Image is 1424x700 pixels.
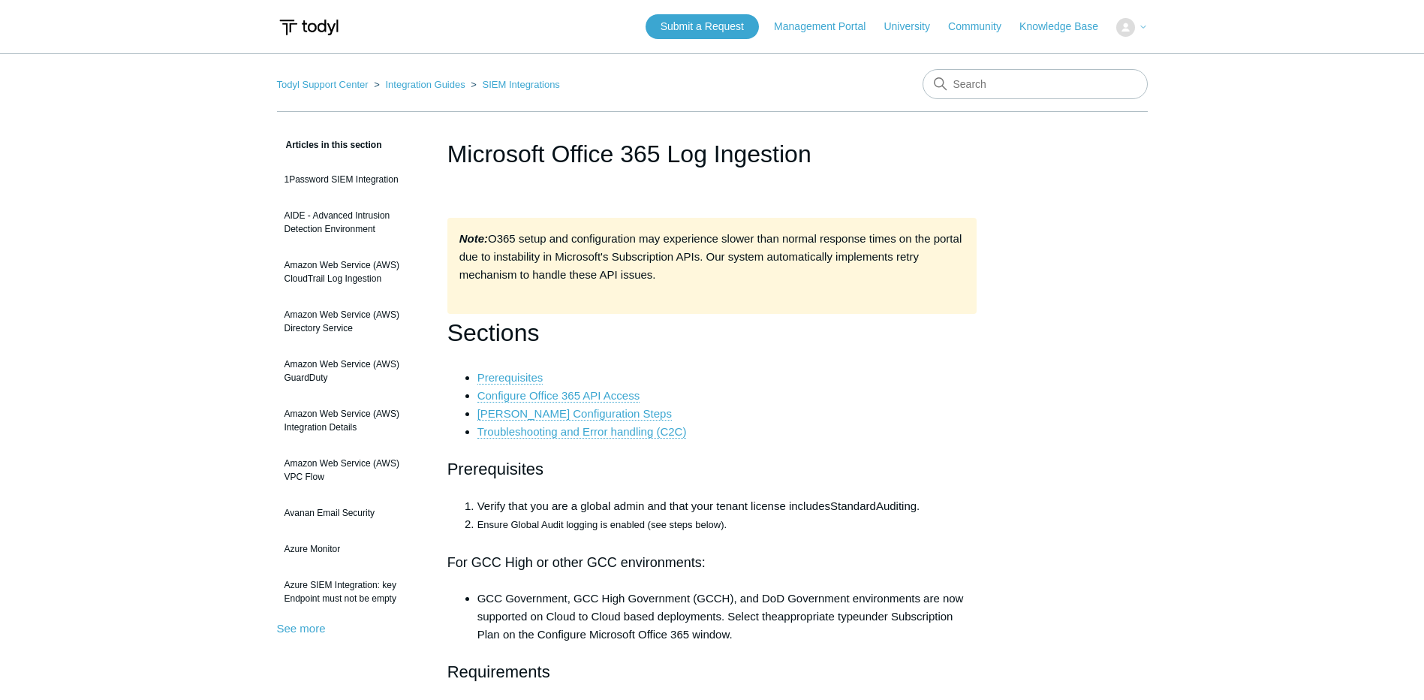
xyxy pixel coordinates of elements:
[876,499,917,512] span: Auditing
[447,555,706,570] span: For GCC High or other GCC environments:
[277,400,425,442] a: Amazon Web Service (AWS) Integration Details
[447,314,977,352] h1: Sections
[477,592,964,623] span: GCC Government, GCC High Government (GCCH), and DoD Government environments are now supported on ...
[477,499,830,512] span: Verify that you are a global admin and that your tenant license includes
[447,136,977,172] h1: Microsoft Office 365 Log Ingestion
[477,389,640,403] a: Configure Office 365 API Access
[778,610,859,623] span: appropriate type
[277,449,425,491] a: Amazon Web Service (AWS) VPC Flow
[774,19,881,35] a: Management Portal
[948,19,1016,35] a: Community
[483,79,560,90] a: SIEM Integrations
[830,499,876,512] span: Standard
[477,425,687,439] a: Troubleshooting and Error handling (C2C)
[277,300,425,342] a: Amazon Web Service (AWS) Directory Service
[1019,19,1113,35] a: Knowledge Base
[459,232,488,245] strong: Note:
[277,622,326,635] a: See more
[477,407,672,421] a: [PERSON_NAME] Configuration Steps
[277,79,372,90] li: Todyl Support Center
[277,251,425,293] a: Amazon Web Service (AWS) CloudTrail Log Ingestion
[917,499,920,512] span: .
[447,659,977,685] h2: Requirements
[385,79,465,90] a: Integration Guides
[277,165,425,194] a: 1Password SIEM Integration
[477,371,543,385] a: Prerequisites
[646,14,759,39] a: Submit a Request
[277,14,341,41] img: Todyl Support Center Help Center home page
[447,218,977,314] div: O365 setup and configuration may experience slower than normal response times on the portal due t...
[371,79,468,90] li: Integration Guides
[277,140,382,150] span: Articles in this section
[468,79,560,90] li: SIEM Integrations
[923,69,1148,99] input: Search
[277,535,425,563] a: Azure Monitor
[447,456,977,482] h2: Prerequisites
[277,201,425,243] a: AIDE - Advanced Intrusion Detection Environment
[884,19,944,35] a: University
[277,350,425,392] a: Amazon Web Service (AWS) GuardDuty
[277,79,369,90] a: Todyl Support Center
[277,499,425,527] a: Avanan Email Security
[277,571,425,613] a: Azure SIEM Integration: key Endpoint must not be empty
[477,519,727,530] span: Ensure Global Audit logging is enabled (see steps below).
